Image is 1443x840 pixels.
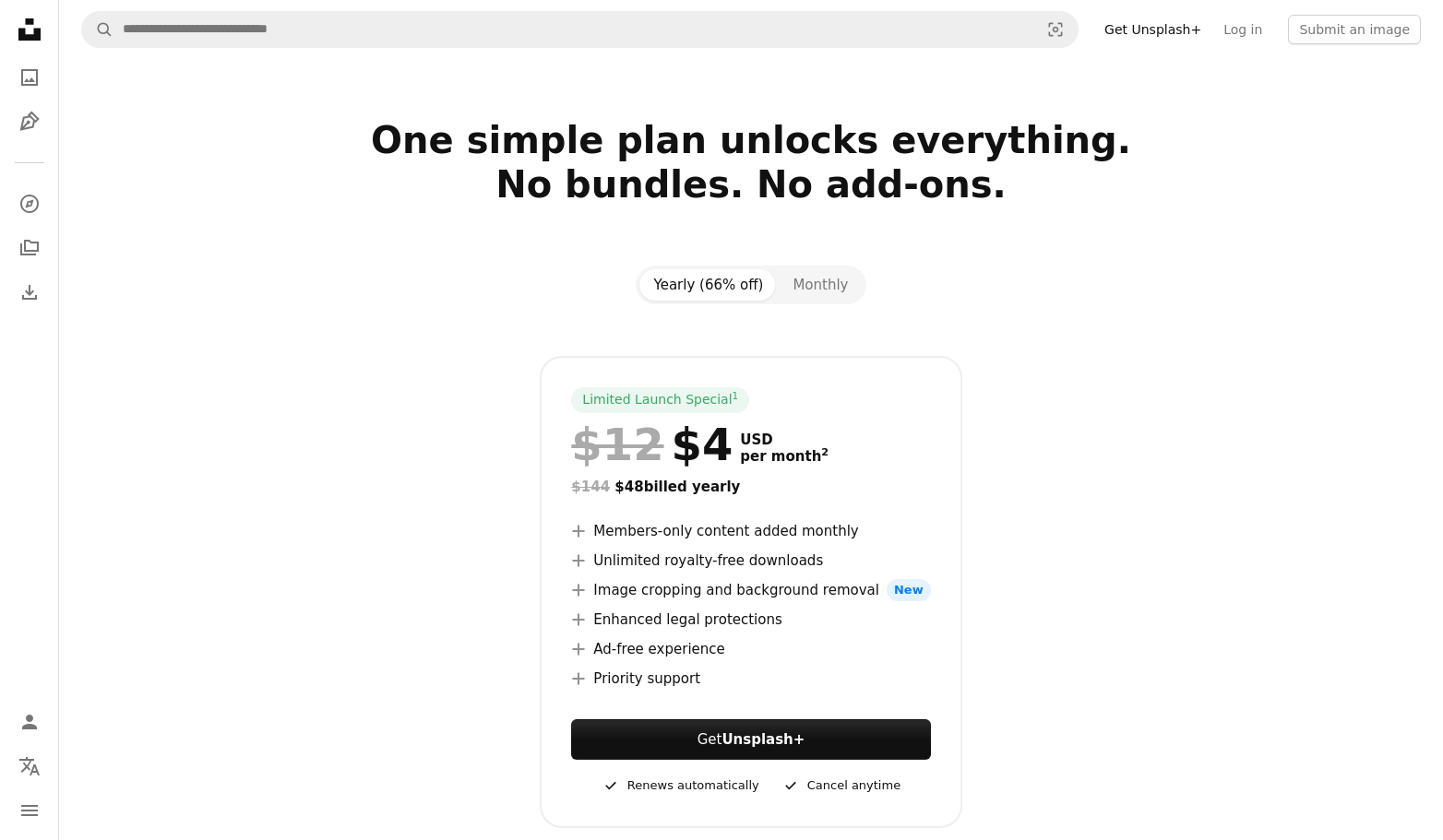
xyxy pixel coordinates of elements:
button: Yearly (66% off) [639,269,779,301]
a: Get Unsplash+ [1093,15,1212,44]
a: 1 [729,391,743,409]
span: $144 [571,479,610,495]
li: Image cropping and background removal [571,579,930,601]
button: Search Unsplash [82,12,113,47]
li: Priority support [571,668,930,690]
button: Submit an image [1288,15,1421,44]
button: GetUnsplash+ [571,719,930,760]
strong: Unsplash+ [721,731,805,748]
a: Explore [11,185,48,222]
form: Find visuals sitewide [81,11,1079,48]
li: Unlimited royalty-free downloads [571,550,930,572]
button: Visual search [1033,12,1078,47]
div: Renews automatically [602,775,759,797]
a: Collections [11,230,48,266]
button: Monthly [778,269,863,301]
sup: 1 [733,390,739,401]
span: $12 [571,420,663,468]
div: $4 [571,420,733,468]
span: USD [740,432,829,448]
button: Menu [11,792,48,829]
div: Cancel anytime [781,775,900,797]
a: Log in [1212,15,1273,44]
div: $48 billed yearly [571,476,930,498]
a: Download History [11,274,48,311]
a: Log in / Sign up [11,704,48,740]
h2: One simple plan unlocks everything. No bundles. No add-ons. [157,118,1345,251]
a: Photos [11,59,48,96]
a: Home — Unsplash [11,11,48,52]
li: Members-only content added monthly [571,520,930,542]
a: 2 [817,448,832,465]
span: New [887,579,931,601]
a: Illustrations [11,103,48,140]
button: Language [11,748,48,785]
sup: 2 [821,446,829,458]
span: per month [740,448,829,465]
li: Enhanced legal protections [571,609,930,631]
div: Limited Launch Special [571,387,749,413]
li: Ad-free experience [571,638,930,660]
